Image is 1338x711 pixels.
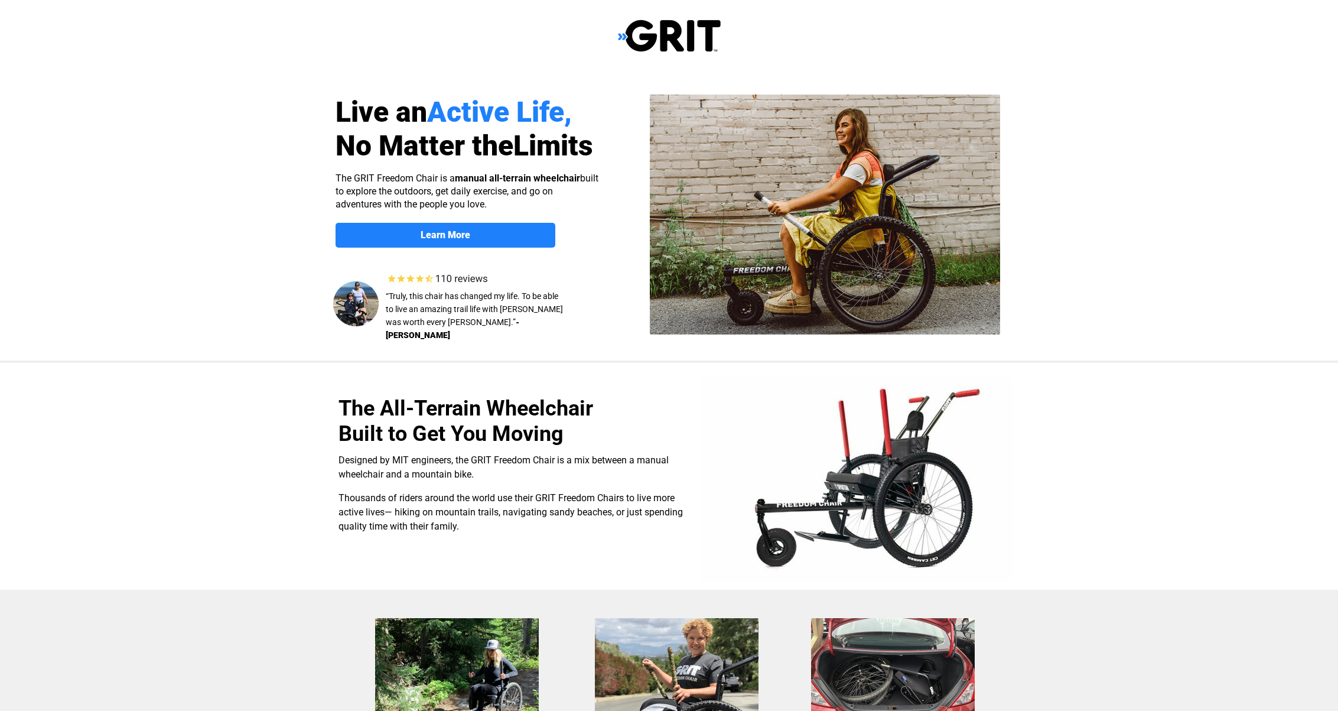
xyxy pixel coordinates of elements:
span: The All-Terrain Wheelchair Built to Get You Moving [338,396,593,446]
strong: manual all-terrain wheelchair [455,173,580,184]
span: The GRIT Freedom Chair is a built to explore the outdoors, get daily exercise, and go on adventur... [336,173,598,210]
span: No Matter the [336,129,513,163]
a: Learn More [336,223,555,248]
span: Designed by MIT engineers, the GRIT Freedom Chair is a mix between a manual wheelchair and a moun... [338,454,669,480]
span: Active Life, [427,95,572,129]
span: “Truly, this chair has changed my life. To be able to live an amazing trail life with [PERSON_NAM... [386,291,563,327]
strong: Learn More [421,229,470,241]
span: Limits [513,129,593,163]
span: Live an [336,95,427,129]
span: Thousands of riders around the world use their GRIT Freedom Chairs to live more active lives— hik... [338,492,683,532]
